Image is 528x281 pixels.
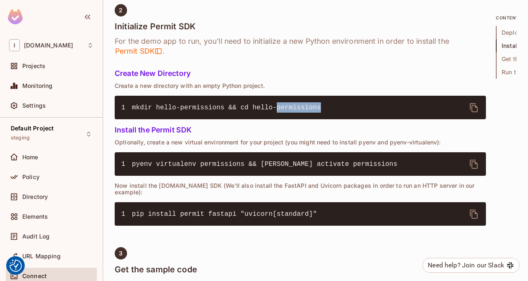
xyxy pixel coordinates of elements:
button: delete [464,98,484,118]
h5: Install the Permit SDK [115,126,486,134]
span: Audit Log [22,233,49,240]
button: Consent Preferences [9,260,22,272]
span: Settings [22,102,46,109]
span: pip install permit fastapi "uvicorn[standard]" [132,210,317,218]
span: 2 [119,7,123,14]
span: Home [22,154,38,161]
span: Directory [22,194,48,200]
span: Elements [22,213,48,220]
button: delete [464,154,484,174]
span: 3 [119,250,123,257]
button: delete [464,204,484,224]
p: content [496,14,516,21]
span: 1 [121,103,132,113]
span: Workspace: inspectorio.com [24,42,73,49]
span: URL Mapping [22,253,61,260]
span: staging [11,135,30,141]
h6: For the demo app to run, you’ll need to initialize a new Python environment in order to install t... [115,36,486,56]
img: SReyMgAAAABJRU5ErkJggg== [8,9,23,24]
h4: Get the sample code [115,264,486,274]
span: 1 [121,159,132,169]
span: Permit SDK [115,46,163,56]
h4: Initialize Permit SDK [115,21,486,31]
span: Policy [22,174,40,180]
span: Default Project [11,125,54,132]
h5: Create New Directory [115,69,486,78]
span: Connect [22,273,47,279]
div: Need help? Join our Slack [428,260,504,270]
span: mkdir hello-permissions && cd hello-permissions [132,104,321,111]
span: pyenv virtualenv permissions && [PERSON_NAME] activate permissions [132,161,398,168]
p: Optionally, create a new virtual environment for your project (you might need to install pyenv an... [115,139,486,146]
p: Now install the [DOMAIN_NAME] SDK (We'll also install the FastAPI and Uvicorn packages in order t... [115,182,486,196]
span: Projects [22,63,45,69]
span: Monitoring [22,83,53,89]
span: I [9,39,20,51]
p: Create a new directory with an empty Python project. [115,83,486,89]
img: Revisit consent button [9,260,22,272]
span: 1 [121,209,132,219]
